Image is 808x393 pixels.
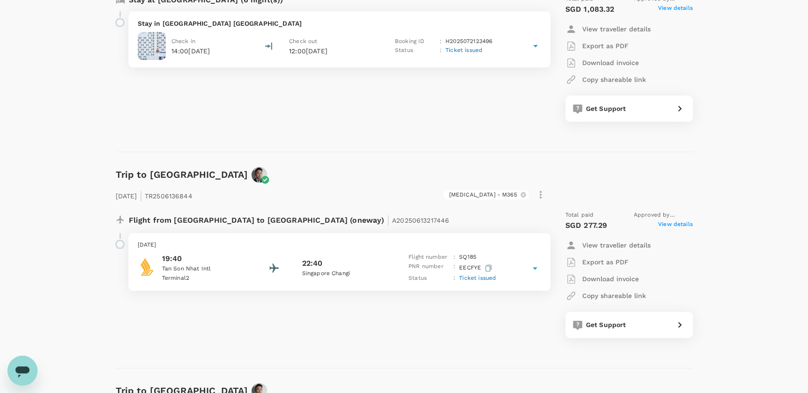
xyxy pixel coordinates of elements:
[445,47,482,53] span: Ticket issued
[459,262,494,274] p: EECFYE
[565,270,639,287] button: Download invoice
[443,191,522,199] span: [MEDICAL_DATA] - M365
[252,167,267,182] img: avatar-677fb493cc4ca.png
[565,4,615,15] p: SGD 1,083.32
[395,46,436,55] p: Status
[171,46,210,56] p: 14:00[DATE]
[658,220,693,231] span: View details
[162,274,246,283] p: Terminal 2
[392,217,449,224] span: A20250613217446
[565,287,646,304] button: Copy shareable link
[408,274,450,283] p: Status
[138,257,156,276] img: Singapore Airlines
[582,41,629,51] p: Export as PDF
[7,356,37,386] iframe: Button to launch messaging window
[116,186,193,203] p: [DATE] TR2506136844
[565,237,651,254] button: View traveller details
[171,38,195,44] span: Check in
[138,32,166,60] img: Montien Hotel Surawong Bangkok
[582,24,651,34] p: View traveller details
[565,54,639,71] button: Download invoice
[395,37,436,46] p: Booking ID
[453,274,455,283] p: :
[162,264,246,274] p: Tan Son Nhat Intl
[443,190,528,199] div: [MEDICAL_DATA] - M365
[440,46,442,55] p: :
[582,58,639,67] p: Download invoice
[408,253,450,262] p: Flight number
[116,167,248,182] h6: Trip to [GEOGRAPHIC_DATA]
[129,211,450,227] p: Flight from [GEOGRAPHIC_DATA] to [GEOGRAPHIC_DATA] (oneway)
[582,240,651,250] p: View traveller details
[459,275,496,281] span: Ticket issued
[658,4,693,15] span: View details
[565,21,651,37] button: View traveller details
[565,37,629,54] button: Export as PDF
[453,253,455,262] p: :
[459,253,476,262] p: SQ 185
[565,211,594,220] span: Total paid
[582,274,639,284] p: Download invoice
[586,105,626,112] span: Get Support
[387,213,390,226] span: |
[302,258,322,269] p: 22:40
[586,321,626,328] span: Get Support
[582,257,629,267] p: Export as PDF
[445,37,492,46] p: H2025072123496
[565,254,629,270] button: Export as PDF
[634,211,693,220] span: Approved by
[565,220,608,231] p: SGD 277.29
[582,75,646,84] p: Copy shareable link
[440,37,442,46] p: :
[138,19,541,28] p: Stay in [GEOGRAPHIC_DATA] [GEOGRAPHIC_DATA]
[289,38,317,44] span: Check out
[289,46,378,56] p: 12:00[DATE]
[565,71,646,88] button: Copy shareable link
[138,240,541,250] p: [DATE]
[140,189,142,202] span: |
[453,262,455,274] p: :
[408,262,450,274] p: PNR number
[302,269,386,278] p: Singapore Changi
[162,253,246,264] p: 19:40
[582,291,646,300] p: Copy shareable link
